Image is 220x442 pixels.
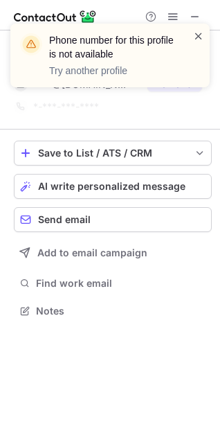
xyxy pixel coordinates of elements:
span: Send email [38,214,91,225]
button: AI write personalized message [14,174,212,199]
p: Try another profile [49,64,176,78]
img: warning [20,33,42,55]
button: Notes [14,301,212,321]
div: Save to List / ATS / CRM [38,148,187,159]
img: ContactOut v5.3.10 [14,8,97,25]
button: Add to email campaign [14,240,212,265]
button: Find work email [14,274,212,293]
span: Notes [36,305,206,317]
span: AI write personalized message [38,181,185,192]
span: Add to email campaign [37,247,147,258]
button: Send email [14,207,212,232]
header: Phone number for this profile is not available [49,33,176,61]
button: save-profile-one-click [14,141,212,166]
span: Find work email [36,277,206,290]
